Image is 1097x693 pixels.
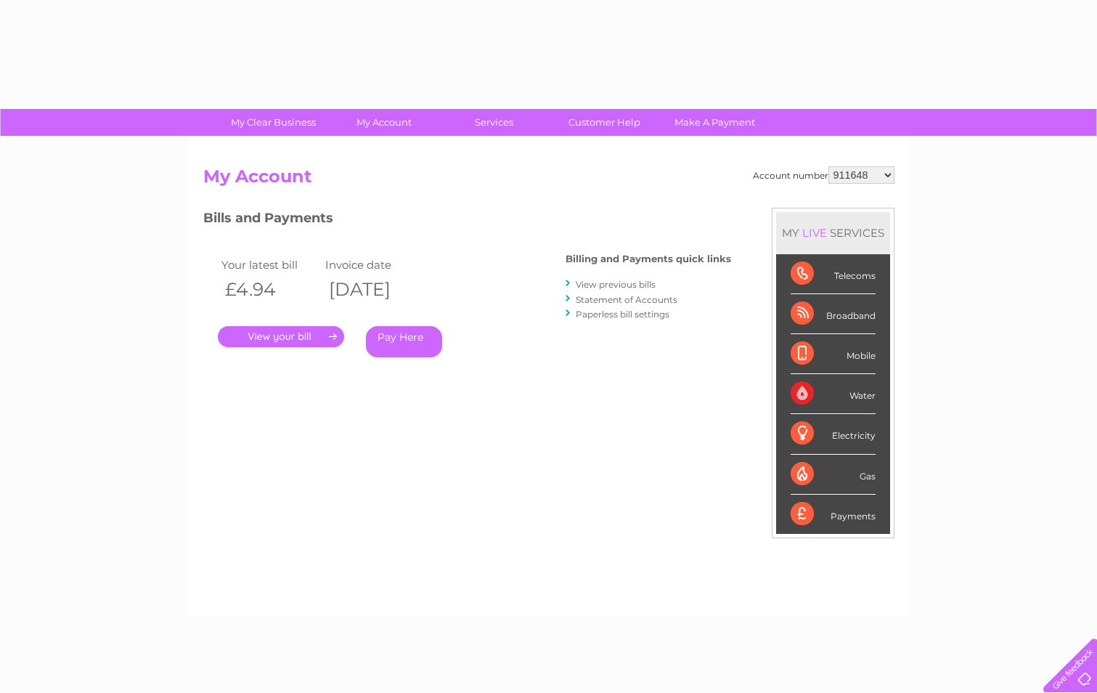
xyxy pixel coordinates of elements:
[203,208,731,233] h3: Bills and Payments
[566,254,731,264] h4: Billing and Payments quick links
[753,166,894,184] div: Account number
[324,109,444,136] a: My Account
[791,374,876,414] div: Water
[576,279,656,290] a: View previous bills
[545,109,664,136] a: Customer Help
[799,226,830,240] div: LIVE
[203,166,894,194] h2: My Account
[218,255,322,275] td: Your latest bill
[322,275,426,304] th: [DATE]
[655,109,775,136] a: Make A Payment
[434,109,554,136] a: Services
[576,294,677,305] a: Statement of Accounts
[791,495,876,534] div: Payments
[322,255,426,275] td: Invoice date
[366,326,442,357] a: Pay Here
[791,455,876,495] div: Gas
[218,275,322,304] th: £4.94
[791,294,876,334] div: Broadband
[218,326,344,347] a: .
[791,334,876,374] div: Mobile
[791,414,876,454] div: Electricity
[776,212,890,254] div: MY SERVICES
[213,109,333,136] a: My Clear Business
[791,254,876,294] div: Telecoms
[576,309,669,320] a: Paperless bill settings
